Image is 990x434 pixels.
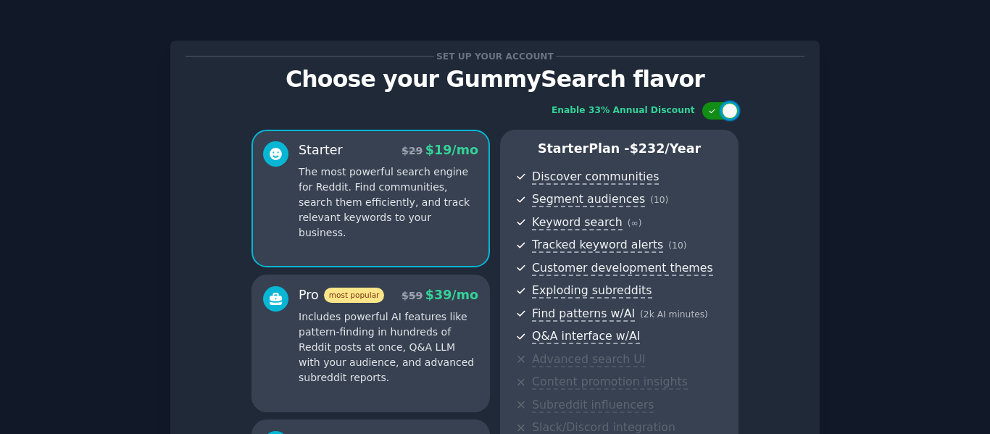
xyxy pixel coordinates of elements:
[532,283,652,299] span: Exploding subreddits
[532,238,663,253] span: Tracked keyword alerts
[650,195,668,205] span: ( 10 )
[299,309,478,385] p: Includes powerful AI features like pattern-finding in hundreds of Reddit posts at once, Q&A LLM w...
[186,67,804,92] p: Choose your GummySearch flavor
[299,141,343,159] div: Starter
[668,241,686,251] span: ( 10 )
[299,286,384,304] div: Pro
[640,309,708,320] span: ( 2k AI minutes )
[532,329,640,344] span: Q&A interface w/AI
[532,192,645,207] span: Segment audiences
[515,140,723,158] p: Starter Plan -
[532,261,713,276] span: Customer development themes
[630,141,701,156] span: $ 232 /year
[532,375,688,390] span: Content promotion insights
[425,143,478,157] span: $ 19 /mo
[324,288,385,303] span: most popular
[532,215,623,230] span: Keyword search
[552,104,695,117] div: Enable 33% Annual Discount
[402,290,423,301] span: $ 59
[532,398,654,413] span: Subreddit influencers
[434,49,557,64] span: Set up your account
[532,306,635,322] span: Find patterns w/AI
[402,145,423,157] span: $ 29
[532,352,645,367] span: Advanced search UI
[532,170,659,185] span: Discover communities
[425,288,478,302] span: $ 39 /mo
[628,218,642,228] span: ( ∞ )
[299,164,478,241] p: The most powerful search engine for Reddit. Find communities, search them efficiently, and track ...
